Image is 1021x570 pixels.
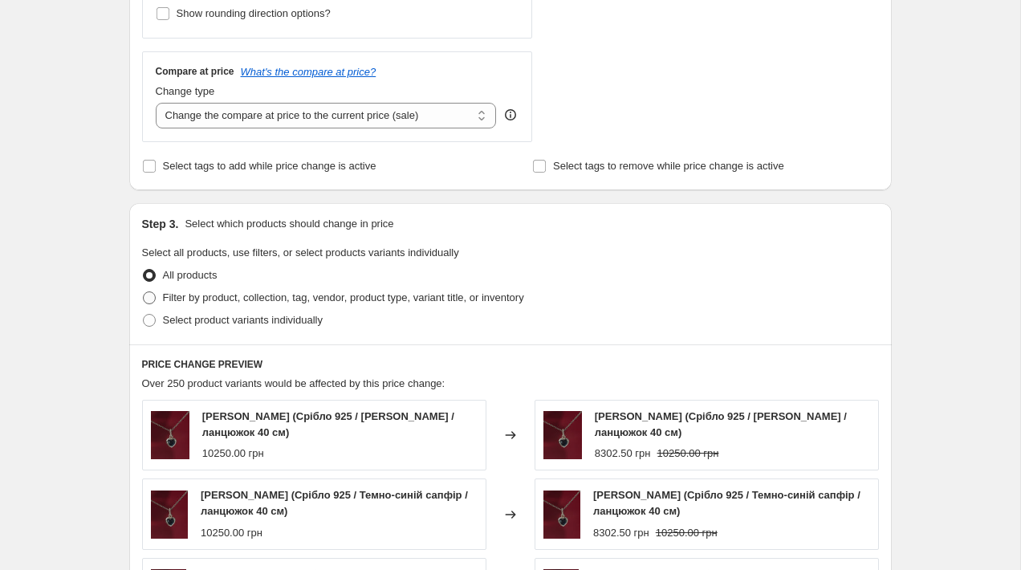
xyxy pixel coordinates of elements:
span: [PERSON_NAME] (Срібло 925 / [PERSON_NAME] / ланцюжок 40 см) [202,410,454,438]
h6: PRICE CHANGE PREVIEW [142,358,879,371]
img: 5J94A4909_80x.jpg [151,491,188,539]
span: Select all products, use filters, or select products variants individually [142,246,459,259]
span: Select product variants individually [163,314,323,326]
span: Select tags to add while price change is active [163,160,376,172]
span: Change type [156,85,215,97]
img: 5J94A4909_80x.jpg [151,411,189,459]
img: 5J94A4909_80x.jpg [543,491,580,539]
img: 5J94A4909_80x.jpg [543,411,582,459]
strike: 10250.00 грн [657,446,719,462]
h2: Step 3. [142,216,179,232]
div: 8302.50 грн [593,525,649,541]
div: 10250.00 грн [202,446,264,462]
span: Filter by product, collection, tag, vendor, product type, variant title, or inventory [163,291,524,303]
div: 8302.50 грн [595,446,651,462]
span: Show rounding direction options? [177,7,331,19]
button: What's the compare at price? [241,66,376,78]
span: [PERSON_NAME] (Срібло 925 / Темно-синій сапфір / ланцюжок 40 см) [201,489,468,517]
span: Over 250 product variants would be affected by this price change: [142,377,445,389]
span: Select tags to remove while price change is active [553,160,784,172]
div: 10250.00 грн [201,525,262,541]
h3: Compare at price [156,65,234,78]
span: [PERSON_NAME] (Срібло 925 / [PERSON_NAME] / ланцюжок 40 см) [595,410,847,438]
div: help [502,107,519,123]
p: Select which products should change in price [185,216,393,232]
span: All products [163,269,218,281]
span: [PERSON_NAME] (Срібло 925 / Темно-синій сапфір / ланцюжок 40 см) [593,489,860,517]
strike: 10250.00 грн [656,525,718,541]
